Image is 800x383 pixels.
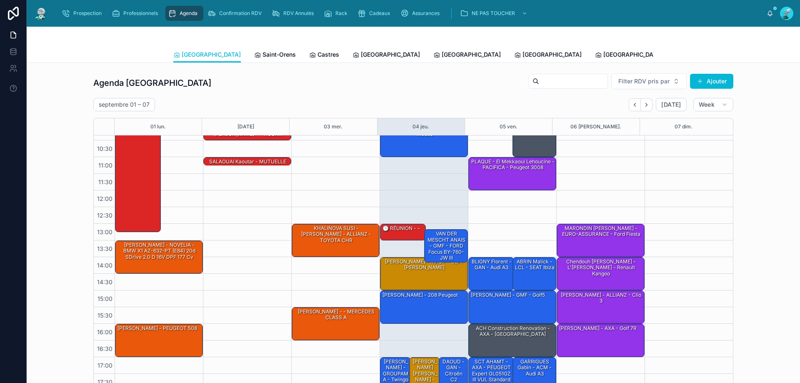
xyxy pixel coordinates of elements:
[237,118,254,135] button: [DATE]
[558,325,637,332] div: [PERSON_NAME] - AXA - Golf 7R
[361,50,420,59] span: [GEOGRAPHIC_DATA]
[469,291,556,323] div: [PERSON_NAME] - GMF - Golf5
[500,118,517,135] button: 05 ven.
[262,50,296,59] span: Saint-Orens
[99,100,150,109] h2: septembre 01 – 07
[558,258,644,278] div: Chendouh [PERSON_NAME] - L'[PERSON_NAME] - Renault kangoo
[335,10,347,17] span: Rack
[595,47,662,64] a: [GEOGRAPHIC_DATA]
[117,241,202,261] div: [PERSON_NAME] - NOVELIA - BMW X1 AZ-632-PT (E84) 20d sDrive 2.0 d 16V DPF 177 cv
[603,50,662,59] span: [GEOGRAPHIC_DATA]
[469,258,514,290] div: BLIGNY Florent - GAN - Audi A3
[95,362,115,369] span: 17:00
[661,101,681,108] span: [DATE]
[557,324,644,357] div: [PERSON_NAME] - AXA - Golf 7R
[412,10,440,17] span: Assurances
[457,6,532,21] a: NE PAS TOUCHER
[180,10,197,17] span: Agenda
[352,47,420,64] a: [GEOGRAPHIC_DATA]
[611,73,687,89] button: Select Button
[205,6,267,21] a: Confirmation RDV
[324,118,342,135] button: 03 mer.
[95,262,115,269] span: 14:00
[95,328,115,335] span: 16:00
[514,258,556,272] div: ABRIN Malick - LCL - SEAT Ibiza
[293,225,379,244] div: KHALINOVA SUSI - [PERSON_NAME] - ALLIANZ - TOYOTA CHR
[570,118,621,135] button: 06 [PERSON_NAME].
[292,308,379,340] div: [PERSON_NAME] - - MERCEDES CLASS A
[470,291,546,299] div: [PERSON_NAME] - GMF - Golf5
[380,291,467,323] div: [PERSON_NAME] - 208 Peugeot
[470,258,513,272] div: BLIGNY Florent - GAN - Audi A3
[95,295,115,302] span: 15:00
[522,50,582,59] span: [GEOGRAPHIC_DATA]
[95,245,115,252] span: 13:30
[219,10,262,17] span: Confirmation RDV
[73,10,102,17] span: Prospection
[675,118,692,135] button: 07 dim.
[205,158,290,172] div: SALAOUAI Kaoutar - MUTUELLE DE POITIERS - Clio 4
[557,291,644,323] div: [PERSON_NAME] - ALLIANZ - Clio 3
[165,6,203,21] a: Agenda
[59,6,107,21] a: Prospection
[442,50,501,59] span: [GEOGRAPHIC_DATA]
[96,162,115,169] span: 11:00
[558,225,644,238] div: MARONDIN [PERSON_NAME] - EURO-ASSURANCE - Ford fiesta
[95,212,115,219] span: 12:30
[369,10,390,17] span: Cadeaux
[470,325,555,338] div: ACH construction renovation - AXA - [GEOGRAPHIC_DATA]
[269,6,320,21] a: RDV Annulés
[321,6,353,21] a: Rack
[412,118,429,135] button: 04 jeu.
[699,101,715,108] span: Week
[173,47,241,63] a: [GEOGRAPHIC_DATA]
[317,50,339,59] span: Castres
[355,6,396,21] a: Cadeaux
[380,258,467,290] div: [PERSON_NAME] - MACIF - SEAT [PERSON_NAME]
[115,91,160,232] div: Seb absent la matinée - -
[469,324,556,357] div: ACH construction renovation - AXA - [GEOGRAPHIC_DATA]
[95,278,115,285] span: 14:30
[629,98,641,111] button: Back
[433,47,501,64] a: [GEOGRAPHIC_DATA]
[309,47,339,64] a: Castres
[204,158,291,166] div: SALAOUAI Kaoutar - MUTUELLE DE POITIERS - Clio 4
[380,124,467,157] div: [PERSON_NAME] - AXA - Renault modus
[382,258,467,272] div: [PERSON_NAME] - MACIF - SEAT [PERSON_NAME]
[95,145,115,152] span: 10:30
[380,224,425,240] div: 🕒 RÉUNION - -
[472,10,515,17] span: NE PAS TOUCHER
[470,158,555,172] div: PLAQUE - El Mekkaoui Lehoucine - PACIFICA - peugeot 3008
[182,50,241,59] span: [GEOGRAPHIC_DATA]
[469,158,556,190] div: PLAQUE - El Mekkaoui Lehoucine - PACIFICA - peugeot 3008
[293,308,379,322] div: [PERSON_NAME] - - MERCEDES CLASS A
[33,7,48,20] img: App logo
[656,98,686,111] button: [DATE]
[382,225,421,232] div: 🕒 RÉUNION - -
[96,178,115,185] span: 11:30
[557,224,644,257] div: MARONDIN [PERSON_NAME] - EURO-ASSURANCE - Ford fiesta
[55,4,767,23] div: scrollable content
[115,324,202,357] div: [PERSON_NAME] - PEUGEOT 508
[95,195,115,202] span: 12:00
[254,47,296,64] a: Saint-Orens
[690,74,733,89] button: Ajouter
[283,10,314,17] span: RDV Annulés
[382,291,459,299] div: [PERSON_NAME] - 208 Peugeot
[618,77,670,85] span: Filter RDV pris par
[115,241,202,273] div: [PERSON_NAME] - NOVELIA - BMW X1 AZ-632-PT (E84) 20d sDrive 2.0 d 16V DPF 177 cv
[514,47,582,64] a: [GEOGRAPHIC_DATA]
[398,6,445,21] a: Assurances
[150,118,166,135] button: 01 lun.
[641,98,652,111] button: Next
[95,228,115,235] span: 13:00
[425,230,468,262] div: VAN DER MESCHT ANAIS - GMF - FORD Focus BY-760-JW III Hatchback 1.6 SCTi 16V EcoBoost S&S 150 cv
[93,77,211,89] h1: Agenda [GEOGRAPHIC_DATA]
